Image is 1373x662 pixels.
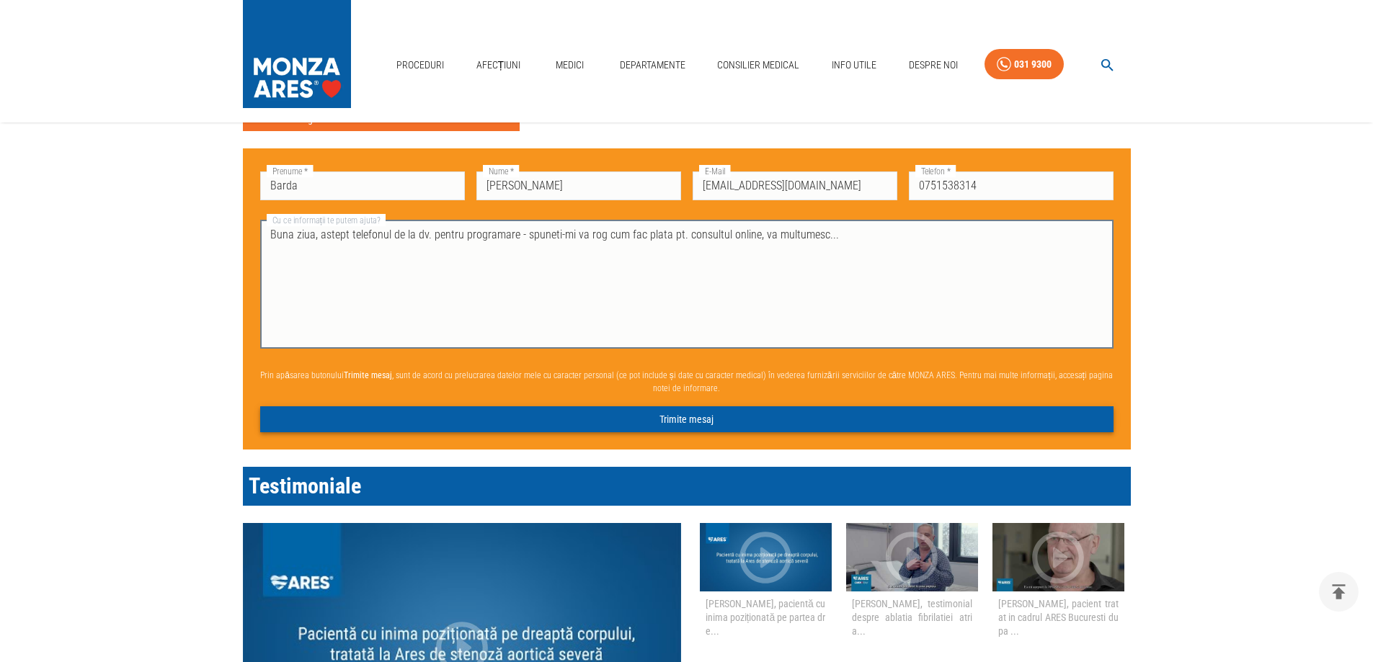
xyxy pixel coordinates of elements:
[985,49,1064,80] a: 031 9300
[852,597,972,638] h5: [PERSON_NAME], testimonial despre ablatia fibrilatiei atria...
[267,214,386,226] label: Cu ce informații te putem ajuta?
[915,165,956,177] label: Telefon
[267,165,314,177] label: Prenume
[614,50,691,80] a: Departamente
[483,165,519,177] label: Nume
[903,50,964,80] a: Despre Noi
[711,50,805,80] a: Consilier Medical
[992,523,1124,643] button: [PERSON_NAME], pacient tratat in cadrul ARES Bucuresti dupa ...
[547,50,593,80] a: Medici
[344,370,392,380] b: Trimite mesaj
[260,406,1114,433] button: Trimite mesaj
[249,473,361,498] span: Testimoniale
[699,165,731,177] label: E-Mail
[1014,55,1052,73] div: 031 9300
[706,597,826,638] h5: [PERSON_NAME], pacientă cu inima poziționată pe partea dre...
[260,363,1114,401] p: Prin apăsarea butonului , sunt de acord cu prelucrarea datelor mele cu caracter personal (ce pot ...
[846,523,978,643] button: [PERSON_NAME], testimonial despre ablatia fibrilatiei atria...
[826,50,882,80] a: Info Utile
[998,597,1119,638] h5: [PERSON_NAME], pacient tratat in cadrul ARES Bucuresti dupa ...
[700,523,832,643] button: [PERSON_NAME], pacientă cu inima poziționată pe partea dre...
[471,50,527,80] a: Afecțiuni
[391,50,450,80] a: Proceduri
[1319,572,1359,612] button: delete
